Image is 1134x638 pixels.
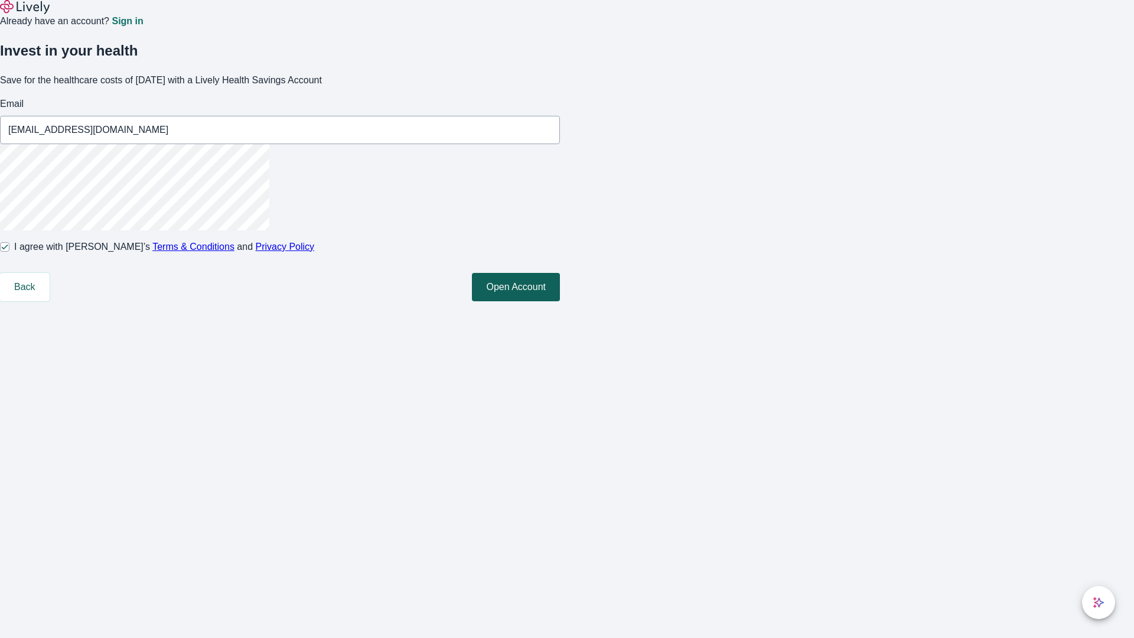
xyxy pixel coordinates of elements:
span: I agree with [PERSON_NAME]’s and [14,240,314,254]
svg: Lively AI Assistant [1093,597,1104,608]
a: Privacy Policy [256,242,315,252]
a: Sign in [112,17,143,26]
a: Terms & Conditions [152,242,234,252]
button: Open Account [472,273,560,301]
button: chat [1082,586,1115,619]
